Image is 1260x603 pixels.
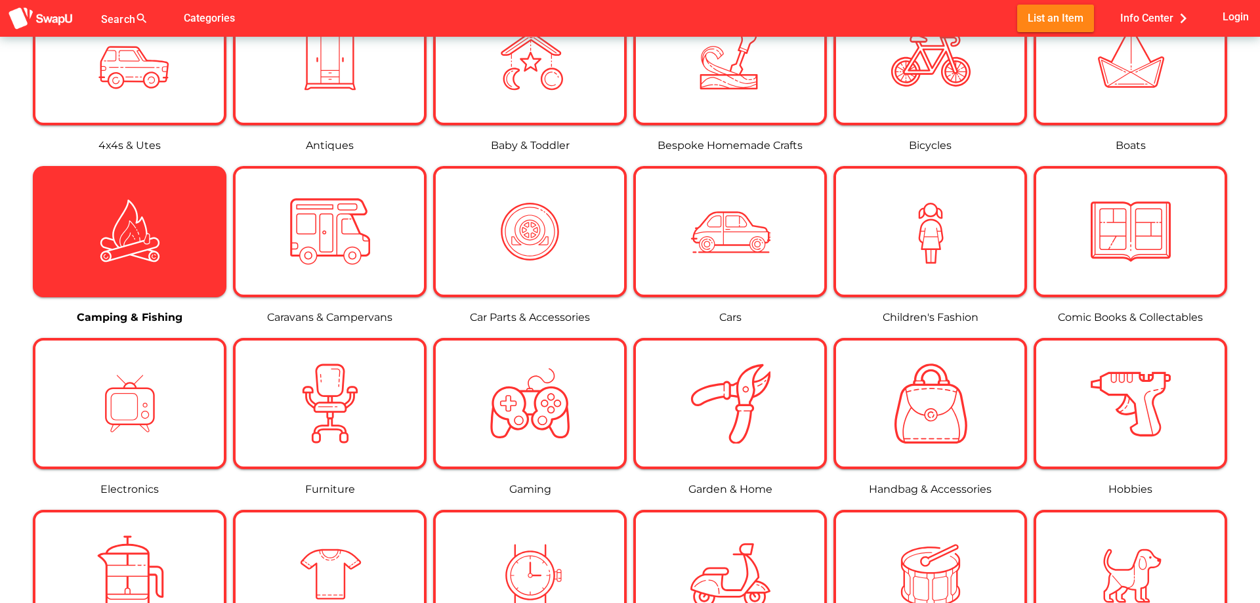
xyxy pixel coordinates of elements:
a: Furniture [305,483,355,495]
button: Login [1220,5,1252,29]
a: Handbag & Accessories [869,483,992,495]
span: Categories [184,7,235,29]
span: Info Center [1120,7,1193,29]
a: Cars [719,311,742,323]
a: Baby & Toddler [491,139,570,152]
a: Comic Books & Collectables [1058,311,1203,323]
a: Electronics [100,483,159,495]
span: List an Item [1028,9,1083,27]
a: Bicycles [909,139,952,152]
a: Caravans & Campervans [267,311,392,323]
a: Gaming [509,483,551,495]
a: Categories [173,11,245,24]
a: Car Parts & Accessories [470,311,590,323]
button: Info Center [1110,5,1204,31]
i: false [164,10,180,26]
button: Categories [173,5,245,31]
a: Garden & Home [688,483,772,495]
a: Antiques [306,139,354,152]
a: Children's Fashion [883,311,978,323]
a: 4x4s & Utes [98,139,161,152]
button: List an Item [1017,5,1094,31]
a: Camping & Fishing [77,311,182,323]
a: Bespoke Homemade Crafts [658,139,803,152]
a: Hobbies [1108,483,1152,495]
img: aSD8y5uGLpzPJLYTcYcjNu3laj1c05W5KWf0Ds+Za8uybjssssuu+yyyy677LKX2n+PWMSDJ9a87AAAAABJRU5ErkJggg== [8,7,73,31]
span: Login [1223,8,1249,26]
a: Boats [1116,139,1146,152]
i: chevron_right [1173,9,1193,28]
